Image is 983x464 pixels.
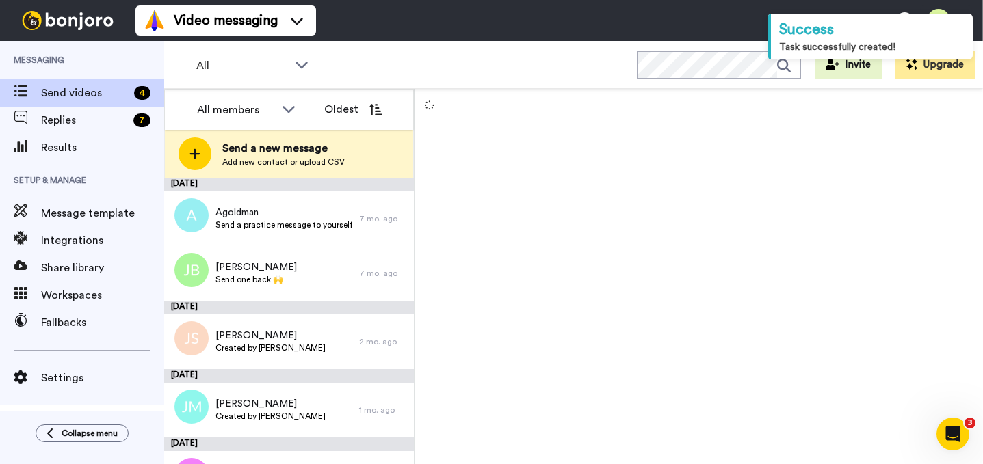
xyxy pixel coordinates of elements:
[197,102,275,118] div: All members
[36,424,129,442] button: Collapse menu
[41,85,129,101] span: Send videos
[164,301,414,314] div: [DATE]
[164,437,414,451] div: [DATE]
[174,11,278,30] span: Video messaging
[215,329,326,342] span: [PERSON_NAME]
[41,232,164,249] span: Integrations
[359,405,407,415] div: 1 mo. ago
[222,140,345,156] span: Send a new message
[174,390,209,424] img: jm.png
[215,219,352,230] span: Send a practice message to yourself
[16,11,119,30] img: bj-logo-header-white.svg
[815,51,882,79] button: Invite
[196,57,288,74] span: All
[314,96,393,123] button: Oldest
[41,112,128,128] span: Replies
[222,156,345,167] span: Add new contact or upload CSV
[62,428,118,439] span: Collapse menu
[41,314,164,331] span: Fallbacks
[215,342,326,353] span: Created by [PERSON_NAME]
[779,19,965,40] div: Success
[134,86,150,100] div: 4
[133,113,150,127] div: 7
[164,178,414,191] div: [DATE]
[215,411,326,422] span: Created by [PERSON_NAME]
[174,253,209,287] img: jb.png
[174,321,209,355] img: js.png
[359,336,407,347] div: 2 mo. ago
[895,51,975,79] button: Upgrade
[359,268,407,279] div: 7 mo. ago
[164,369,414,383] div: [DATE]
[41,370,164,386] span: Settings
[779,40,965,54] div: Task successfully created!
[41,287,164,303] span: Workspaces
[41,260,164,276] span: Share library
[215,274,297,285] span: Send one back 🙌
[215,206,352,219] span: Agoldman
[41,139,164,156] span: Results
[359,213,407,224] div: 7 mo. ago
[965,418,975,428] span: 3
[936,418,969,450] iframe: Intercom live chat
[215,397,326,411] span: [PERSON_NAME]
[215,260,297,274] span: [PERSON_NAME]
[41,205,164,221] span: Message template
[144,10,166,31] img: vm-color.svg
[174,198,209,232] img: a.png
